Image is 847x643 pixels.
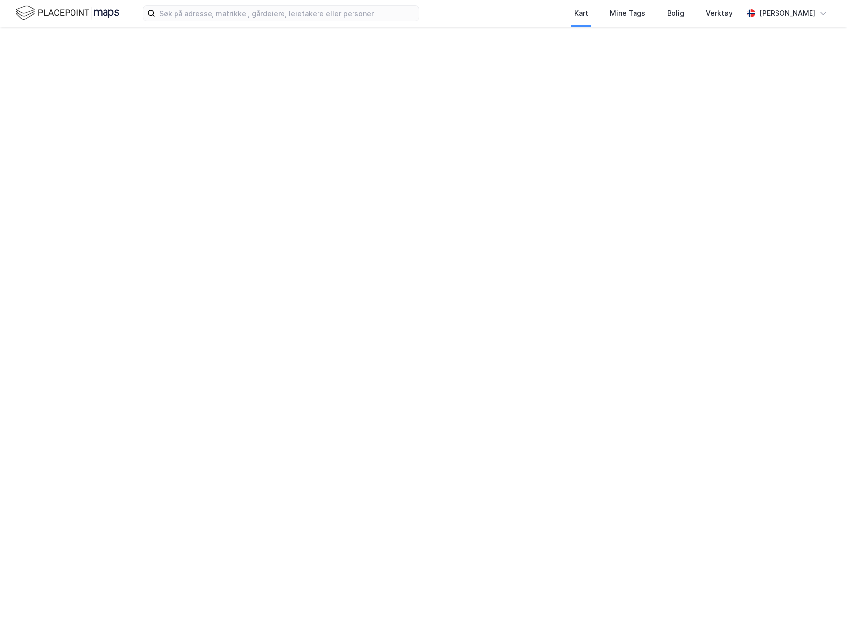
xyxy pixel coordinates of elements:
[155,6,419,21] input: Søk på adresse, matrikkel, gårdeiere, leietakere eller personer
[610,7,645,19] div: Mine Tags
[574,7,588,19] div: Kart
[706,7,733,19] div: Verktøy
[759,7,815,19] div: [PERSON_NAME]
[667,7,684,19] div: Bolig
[16,4,119,22] img: logo.f888ab2527a4732fd821a326f86c7f29.svg
[798,596,847,643] iframe: Chat Widget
